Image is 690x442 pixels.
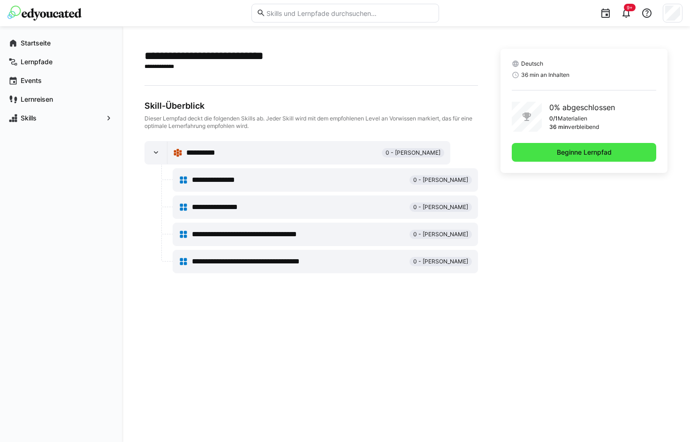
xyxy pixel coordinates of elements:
p: Materialien [558,115,587,122]
p: 0% abgeschlossen [549,102,615,113]
span: 9+ [627,5,633,10]
span: 0 - [PERSON_NAME] [413,258,468,265]
span: 0 - [PERSON_NAME] [386,149,440,157]
span: 0 - [PERSON_NAME] [413,203,468,211]
div: Skill-Überblick [144,101,478,111]
input: Skills und Lernpfade durchsuchen… [265,9,433,17]
span: 36 min an Inhalten [521,71,569,79]
p: 36 min [549,123,568,131]
p: 0/1 [549,115,558,122]
button: Beginne Lernpfad [512,143,656,162]
span: Beginne Lernpfad [555,148,613,157]
span: 0 - [PERSON_NAME] [413,231,468,238]
div: Dieser Lernpfad deckt die folgenden Skills ab. Jeder Skill wird mit dem empfohlenen Level an Vorw... [144,115,478,130]
p: verbleibend [568,123,599,131]
span: 0 - [PERSON_NAME] [413,176,468,184]
span: Deutsch [521,60,543,67]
